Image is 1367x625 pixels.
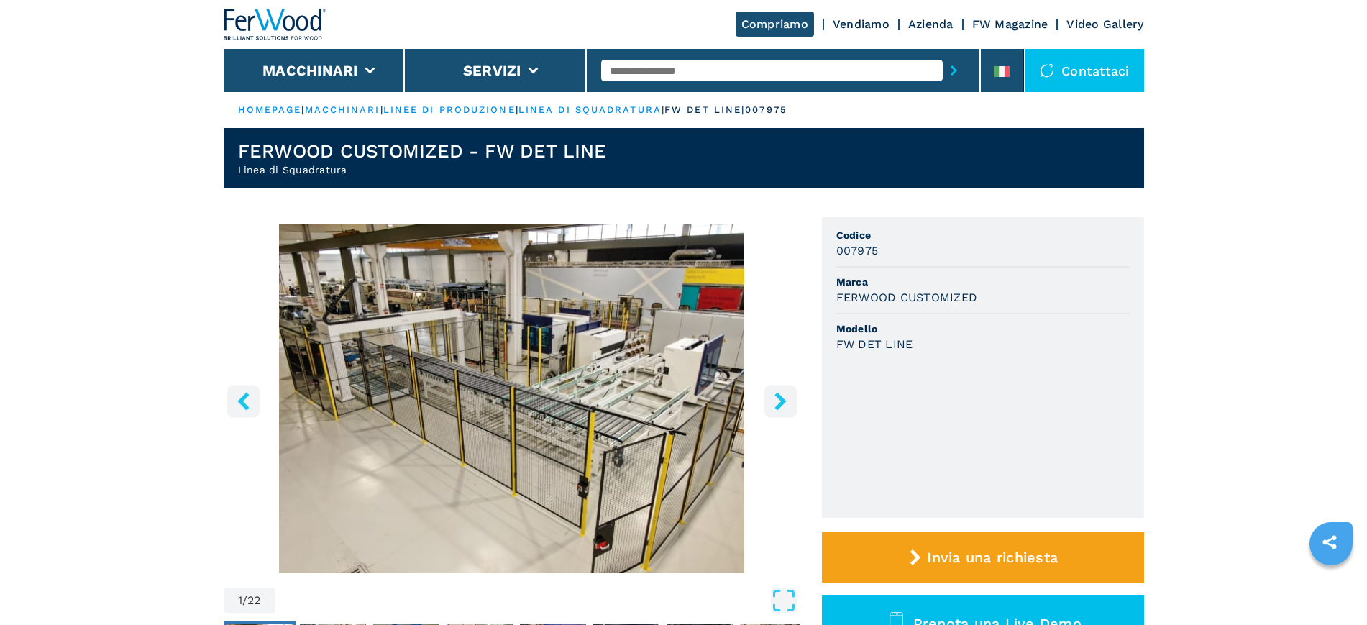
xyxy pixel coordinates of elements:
[927,549,1058,566] span: Invia una richiesta
[305,104,380,115] a: macchinari
[822,532,1144,583] button: Invia una richiesta
[972,17,1048,31] a: FW Magazine
[238,595,242,606] span: 1
[908,17,954,31] a: Azienda
[518,104,662,115] a: linea di squadratura
[836,289,978,306] h3: FERWOOD CUSTOMIZED
[943,54,965,87] button: submit-button
[227,385,260,417] button: left-button
[836,336,913,352] h3: FW DET LINE
[745,104,787,117] p: 007975
[301,104,304,115] span: |
[238,163,607,177] h2: Linea di Squadratura
[247,595,261,606] span: 22
[224,9,327,40] img: Ferwood
[279,588,797,613] button: Open Fullscreen
[463,62,521,79] button: Servizi
[662,104,664,115] span: |
[764,385,797,417] button: right-button
[262,62,358,79] button: Macchinari
[1066,17,1143,31] a: Video Gallery
[383,104,516,115] a: linee di produzione
[736,12,814,37] a: Compriamo
[224,224,800,573] img: Linea di Squadratura FERWOOD CUSTOMIZED FW DET LINE
[664,104,745,117] p: fw det line |
[1025,49,1144,92] div: Contattaci
[1040,63,1054,78] img: Contattaci
[1306,560,1356,614] iframe: Chat
[836,242,879,259] h3: 007975
[242,595,247,606] span: /
[836,275,1130,289] span: Marca
[224,224,800,573] div: Go to Slide 1
[238,140,607,163] h1: FERWOOD CUSTOMIZED - FW DET LINE
[836,228,1130,242] span: Codice
[836,321,1130,336] span: Modello
[516,104,518,115] span: |
[1312,524,1348,560] a: sharethis
[380,104,383,115] span: |
[238,104,302,115] a: HOMEPAGE
[833,17,890,31] a: Vendiamo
